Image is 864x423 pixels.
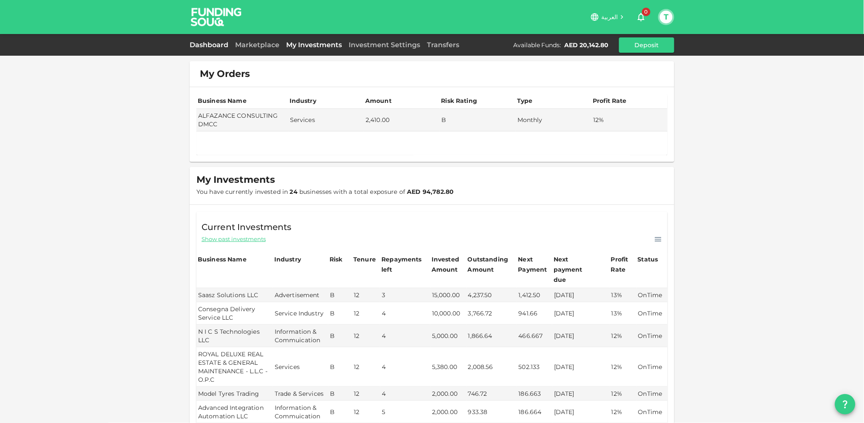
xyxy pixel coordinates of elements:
[198,96,247,106] div: Business Name
[198,254,247,264] div: Business Name
[554,254,596,285] div: Next payment due
[381,254,424,275] div: Repayments left
[353,254,376,264] div: Tenure
[517,387,552,401] td: 186.663
[202,235,266,243] span: Show past investments
[610,302,637,325] td: 13%
[330,254,347,264] div: Risk
[466,302,517,325] td: 3,766.72
[352,325,380,347] td: 12
[517,288,552,302] td: 1,412.50
[637,288,668,302] td: OnTime
[642,8,651,16] span: 0
[200,68,250,80] span: My Orders
[517,96,534,106] div: Type
[328,302,352,325] td: B
[380,288,430,302] td: 3
[274,254,301,264] div: Industry
[273,302,328,325] td: Service Industry
[407,188,454,196] strong: AED 94,782.80
[380,302,430,325] td: 4
[466,347,517,387] td: 2,008.56
[513,41,561,49] div: Available Funds :
[517,302,552,325] td: 941.66
[552,302,610,325] td: [DATE]
[196,288,273,302] td: Saasz Solutions LLC
[601,13,618,21] span: العربية
[430,288,466,302] td: 15,000.00
[592,109,668,131] td: 12%
[352,387,380,401] td: 12
[380,387,430,401] td: 4
[328,288,352,302] td: B
[611,254,635,275] div: Profit Rate
[552,347,610,387] td: [DATE]
[468,254,510,275] div: Outstanding Amount
[638,254,659,264] div: Status
[196,174,275,186] span: My Investments
[552,325,610,347] td: [DATE]
[610,325,637,347] td: 12%
[430,347,466,387] td: 5,380.00
[430,302,466,325] td: 10,000.00
[517,347,552,387] td: 502.133
[441,96,477,106] div: Risk Rating
[637,325,668,347] td: OnTime
[352,347,380,387] td: 12
[637,387,668,401] td: OnTime
[273,325,328,347] td: Information & Commuication
[552,387,610,401] td: [DATE]
[610,288,637,302] td: 13%
[380,325,430,347] td: 4
[365,96,392,106] div: Amount
[610,347,637,387] td: 12%
[273,288,328,302] td: Advertisement
[660,11,673,23] button: T
[328,387,352,401] td: B
[290,96,316,106] div: Industry
[518,254,551,275] div: Next Payment
[565,41,609,49] div: AED 20,142.80
[517,325,552,347] td: 466.667
[466,387,517,401] td: 746.72
[232,41,283,49] a: Marketplace
[283,41,345,49] a: My Investments
[352,288,380,302] td: 12
[273,347,328,387] td: Services
[196,109,288,131] td: ALFAZANCE CONSULTING DMCC
[352,302,380,325] td: 12
[345,41,423,49] a: Investment Settings
[273,387,328,401] td: Trade & Services
[202,220,292,234] span: Current Investments
[593,96,627,106] div: Profit Rate
[430,325,466,347] td: 5,000.00
[466,288,517,302] td: 4,237.50
[364,109,440,131] td: 2,410.00
[196,188,454,196] span: You have currently invested in businesses with a total exposure of
[430,387,466,401] td: 2,000.00
[423,41,463,49] a: Transfers
[516,109,591,131] td: Monthly
[328,325,352,347] td: B
[432,254,465,275] div: Invested Amount
[835,394,855,414] button: question
[196,325,273,347] td: N I C S Technologies LLC
[290,188,298,196] strong: 24
[637,302,668,325] td: OnTime
[288,109,364,131] td: Services
[440,109,516,131] td: B
[328,347,352,387] td: B
[637,347,668,387] td: OnTime
[190,41,232,49] a: Dashboard
[196,347,273,387] td: ROYAL DELUXE REAL ESTATE & GENERAL MAINTENANCE - L.L.C - O.P.C
[196,387,273,401] td: Model Tyres Trading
